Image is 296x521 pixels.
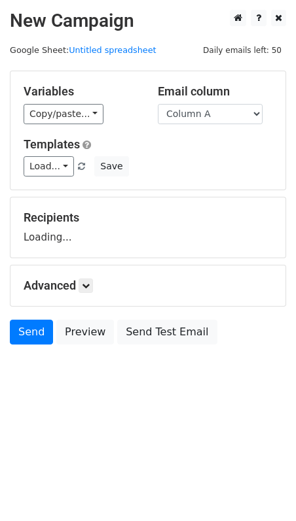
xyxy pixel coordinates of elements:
a: Copy/paste... [24,104,103,124]
a: Send Test Email [117,320,217,345]
small: Google Sheet: [10,45,157,55]
button: Save [94,156,128,176]
a: Daily emails left: 50 [198,45,286,55]
div: Loading... [24,210,272,244]
a: Load... [24,156,74,176]
h5: Advanced [24,278,272,293]
span: Daily emails left: 50 [198,43,286,58]
a: Preview [56,320,114,345]
h5: Recipients [24,210,272,225]
h5: Variables [24,84,138,99]
h2: New Campaign [10,10,286,32]
h5: Email column [158,84,272,99]
a: Templates [24,137,80,151]
a: Send [10,320,53,345]
a: Untitled spreadsheet [69,45,156,55]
